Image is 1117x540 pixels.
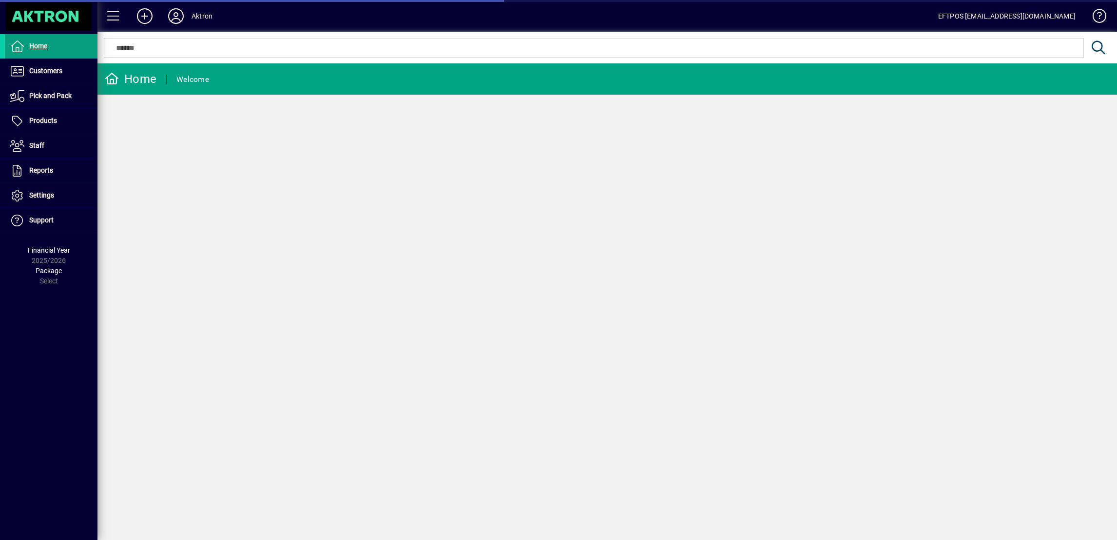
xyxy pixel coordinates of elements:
[29,67,62,75] span: Customers
[105,71,156,87] div: Home
[29,166,53,174] span: Reports
[129,7,160,25] button: Add
[160,7,192,25] button: Profile
[36,267,62,275] span: Package
[938,8,1076,24] div: EFTPOS [EMAIL_ADDRESS][DOMAIN_NAME]
[5,109,97,133] a: Products
[5,183,97,208] a: Settings
[29,42,47,50] span: Home
[29,216,54,224] span: Support
[176,72,209,87] div: Welcome
[192,8,212,24] div: Aktron
[1085,2,1105,34] a: Knowledge Base
[28,246,70,254] span: Financial Year
[5,84,97,108] a: Pick and Pack
[5,159,97,183] a: Reports
[29,141,44,149] span: Staff
[29,191,54,199] span: Settings
[29,92,72,100] span: Pick and Pack
[5,134,97,158] a: Staff
[29,117,57,124] span: Products
[5,208,97,233] a: Support
[5,59,97,83] a: Customers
